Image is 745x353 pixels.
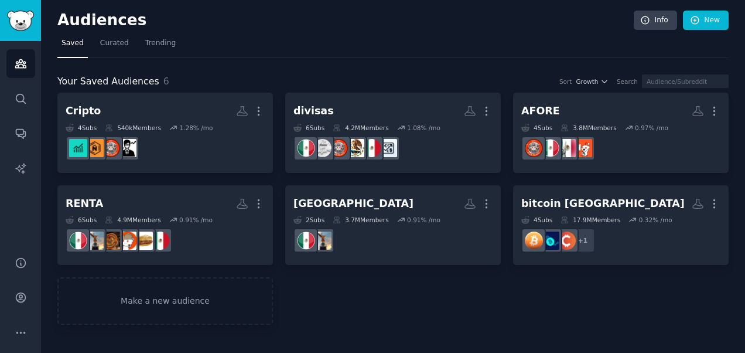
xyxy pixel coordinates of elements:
img: Forex [379,139,397,157]
img: MexicoFinanciero [525,139,543,157]
a: Curated [96,34,133,58]
div: 1.08 % /mo [407,124,440,132]
img: mexico [297,139,315,157]
img: MexicoCity [86,232,104,250]
img: MexicoFinanciero [330,139,348,157]
img: Guadalajara [102,232,120,250]
div: 17.9M Members [561,216,620,224]
div: 3.8M Members [561,124,616,132]
div: 0.91 % /mo [179,216,213,224]
a: bitcoin [GEOGRAPHIC_DATA]4Subs17.9MMembers0.32% /mo+1CryptoCurrencybitcoinmexicoBitcoin [513,185,729,266]
span: Your Saved Audiences [57,74,159,89]
a: Make a new audience [57,277,273,325]
img: Bitcoin [525,232,543,250]
img: criptomoedas [69,139,87,157]
img: CryptoCurrency [558,232,576,250]
div: 540k Members [105,124,161,132]
img: ayudamexico [363,139,381,157]
div: 4 Sub s [66,124,97,132]
a: New [683,11,729,30]
img: mexico [297,232,315,250]
img: AskMexico [558,139,576,157]
a: Saved [57,34,88,58]
a: Trending [141,34,180,58]
div: + 1 [570,228,595,253]
span: Curated [100,38,129,49]
div: 4.9M Members [105,216,160,224]
div: 4 Sub s [521,124,552,132]
a: [GEOGRAPHIC_DATA]2Subs3.7MMembers0.91% /moMexicoCitymexico [285,185,501,266]
div: 0.91 % /mo [407,216,440,224]
div: bitcoin [GEOGRAPHIC_DATA] [521,196,685,211]
div: Search [617,77,638,86]
div: 6 Sub s [293,124,324,132]
img: mexico [69,232,87,250]
div: 6 Sub s [66,216,97,224]
a: AFORE4Subs3.8MMembers0.97% /moExplicameComoMorritoAskMexicomexicoMexicoFinanciero [513,93,729,173]
div: RENTA [66,196,103,211]
div: AFORE [521,104,560,118]
button: Growth [576,77,609,86]
img: MexicoFinanciero [102,139,120,157]
img: MexicoCity [313,232,332,250]
div: 4 Sub s [521,216,552,224]
img: CriptoMonedas [86,139,104,157]
a: RENTA6Subs4.9MMembers0.91% /moayudamexicoMercadoredditMonterreyGuadalajaraMexicoCitymexico [57,185,273,266]
div: 0.32 % /mo [639,216,672,224]
img: ExplicameComoMorrito [574,139,592,157]
img: Monterrey [118,232,136,250]
img: GummySearch logo [7,11,34,31]
div: 2 Sub s [293,216,324,224]
img: Forex_Latino_Club [313,139,332,157]
a: Cripto4Subs540kMembers1.28% /moMexicoBursatilMexicoFinancieroCriptoMonedascriptomoedas [57,93,273,173]
img: mexico [541,139,559,157]
img: Mercadoreddit [135,232,153,250]
span: Trending [145,38,176,49]
input: Audience/Subreddit [642,74,729,88]
a: divisas6Subs4.2MMembers1.08% /moForexayudamexicomexico_politicsMexicoFinancieroForex_Latino_Clubm... [285,93,501,173]
div: Cripto [66,104,101,118]
span: Saved [61,38,84,49]
img: MexicoBursatil [118,139,136,157]
span: Growth [576,77,598,86]
a: Info [634,11,677,30]
img: bitcoinmexico [541,232,559,250]
div: 3.7M Members [333,216,388,224]
div: Sort [559,77,572,86]
div: 0.97 % /mo [635,124,668,132]
img: ayudamexico [151,232,169,250]
div: 4.2M Members [333,124,388,132]
span: 6 [163,76,169,87]
h2: Audiences [57,11,634,30]
div: [GEOGRAPHIC_DATA] [293,196,413,211]
div: 1.28 % /mo [179,124,213,132]
img: mexico_politics [346,139,364,157]
div: divisas [293,104,334,118]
